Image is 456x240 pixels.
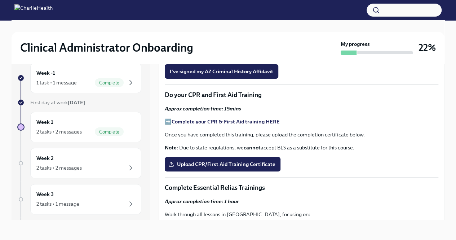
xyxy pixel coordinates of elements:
[36,69,55,77] h6: Week -1
[20,40,193,55] h2: Clinical Administrator Onboarding
[244,144,261,151] strong: cannot
[17,99,141,106] a: First day at work[DATE]
[17,184,141,214] a: Week 32 tasks • 1 message
[36,118,53,126] h6: Week 1
[95,80,124,86] span: Complete
[165,64,278,79] button: I've signed my AZ Criminal History Affidavit
[36,190,54,198] h6: Week 3
[165,131,438,138] p: Once you have completed this training, please upload the completion certificate below.
[165,157,280,171] label: Upload CPR/First Aid Training Certificate
[14,4,53,16] img: CharlieHealth
[36,154,54,162] h6: Week 2
[36,128,82,135] div: 2 tasks • 2 messages
[17,148,141,178] a: Week 22 tasks • 2 messages
[170,161,275,168] span: Upload CPR/First Aid Training Certificate
[165,183,438,192] p: Complete Essential Relias Trainings
[170,68,273,75] span: I've signed my AZ Criminal History Affidavit
[165,211,438,218] p: Work through all lessons in [GEOGRAPHIC_DATA], focusing on:
[165,118,438,125] p: ➡️
[165,144,438,151] p: : Due to state regulations, we accept BLS as a substitute for this course.
[30,99,85,106] span: First day at work
[165,144,177,151] strong: Note
[165,198,239,205] strong: Approx completion time: 1 hour
[68,99,85,106] strong: [DATE]
[95,129,124,135] span: Complete
[165,91,438,99] p: Do your CPR and First Aid Training
[36,79,77,86] div: 1 task • 1 message
[419,41,436,54] h3: 22%
[17,112,141,142] a: Week 12 tasks • 2 messagesComplete
[36,200,79,208] div: 2 tasks • 1 message
[36,164,82,171] div: 2 tasks • 2 messages
[341,40,370,48] strong: My progress
[17,63,141,93] a: Week -11 task • 1 messageComplete
[172,118,280,125] a: Complete your CPR & First Aid training HERE
[165,105,241,112] strong: Approx completion time: 15mins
